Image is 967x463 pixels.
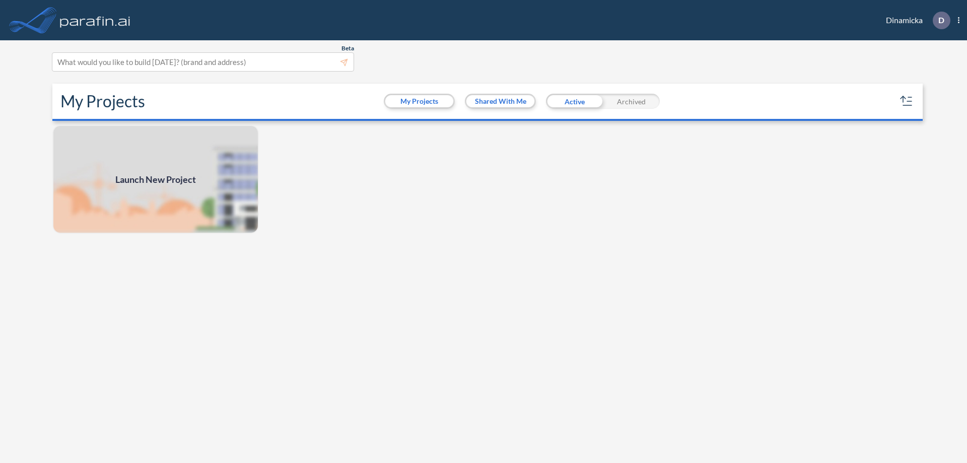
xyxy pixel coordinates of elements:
[60,92,145,111] h2: My Projects
[52,125,259,234] a: Launch New Project
[115,173,196,186] span: Launch New Project
[58,10,132,30] img: logo
[341,44,354,52] span: Beta
[899,93,915,109] button: sort
[871,12,959,29] div: Dinamicka
[466,95,534,107] button: Shared With Me
[546,94,603,109] div: Active
[52,125,259,234] img: add
[938,16,944,25] p: D
[385,95,453,107] button: My Projects
[603,94,660,109] div: Archived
